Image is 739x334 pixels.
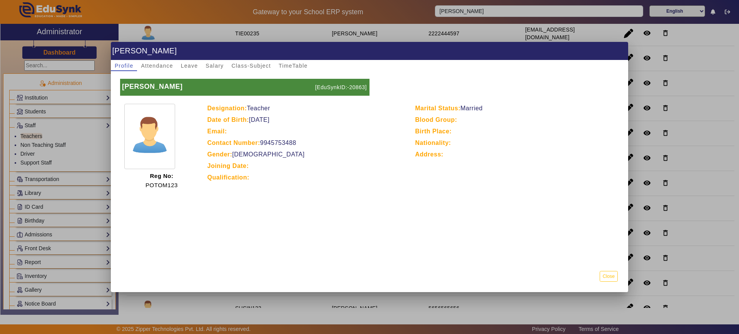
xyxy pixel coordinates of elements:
[207,150,407,159] p: [DEMOGRAPHIC_DATA]
[207,174,249,181] b: Qualification:
[207,163,249,169] b: Joining Date:
[145,182,178,188] span: POTOM123
[122,83,183,90] b: [PERSON_NAME]
[415,151,443,158] b: Address:
[111,42,628,60] h1: [PERSON_NAME]
[415,140,451,146] b: Nationality:
[415,104,615,113] p: Married
[600,271,618,281] button: Close
[207,151,232,158] b: Gender:
[415,116,457,123] b: Blood Group:
[207,138,407,148] p: 9945753488
[279,63,308,68] span: TimeTable
[150,173,174,179] b: Reg No:
[207,115,407,125] p: [DATE]
[207,128,227,135] b: Email:
[206,63,224,68] span: Salary
[415,105,461,111] b: Marital Status:
[141,63,173,68] span: Attendance
[181,63,198,68] span: Leave
[313,79,369,96] p: [EduSynkID:-20863]
[207,104,407,113] p: Teacher
[207,116,249,123] b: Date of Birth:
[207,105,247,111] b: Designation:
[115,63,133,68] span: Profile
[231,63,271,68] span: Class-Subject
[415,128,452,135] b: Birth Place:
[124,104,175,169] img: profile.png
[207,140,260,146] b: Contact Number:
